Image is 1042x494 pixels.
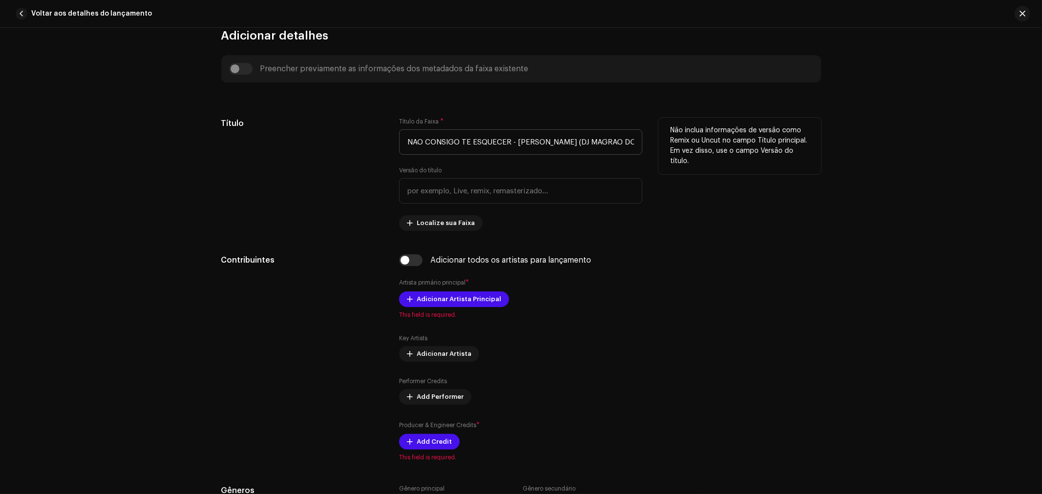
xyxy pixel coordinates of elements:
p: Não inclua informações de versão como Remix ou Uncut no campo Título principal. Em vez disso, use... [670,125,809,166]
span: Add Credit [417,432,452,452]
span: Localize sua Faixa [417,213,475,233]
span: Add Performer [417,387,464,407]
h5: Título [221,118,384,129]
button: Localize sua Faixa [399,215,483,231]
button: Add Credit [399,434,460,450]
button: Adicionar Artista [399,346,479,362]
label: Performer Credits [399,377,447,385]
small: Artista primário principal [399,280,466,286]
label: Versão do título [399,166,442,174]
label: Key Artists [399,334,427,342]
label: Gênero secundário [523,485,575,493]
h3: Adicionar detalhes [221,28,821,43]
span: This field is required. [399,453,642,461]
button: Adicionar Artista Principal [399,291,509,307]
label: Título da Faixa [399,118,444,125]
span: This field is required. [399,311,642,319]
span: Adicionar Artista [417,344,471,364]
label: Gênero principal [399,485,445,493]
input: Insira o nome da faixa [399,129,642,155]
button: Add Performer [399,389,471,405]
small: Producer & Engineer Credits [399,422,476,428]
h5: Contribuintes [221,254,384,266]
input: por exemplo, Live, remix, remasterizado... [399,178,642,204]
div: Adicionar todos os artistas para lançamento [430,256,591,264]
span: Adicionar Artista Principal [417,289,501,309]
